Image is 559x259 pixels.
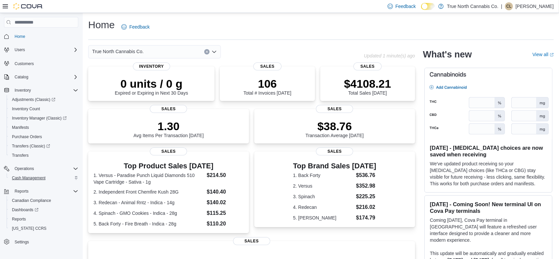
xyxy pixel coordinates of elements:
[7,151,81,160] button: Transfers
[9,133,45,141] a: Purchase Orders
[15,34,25,39] span: Home
[1,58,81,68] button: Customers
[92,47,144,55] span: True North Cannabis Co.
[12,216,26,222] span: Reports
[1,45,81,54] button: Users
[12,97,55,102] span: Adjustments (Classic)
[12,32,78,41] span: Home
[207,209,244,217] dd: $115.25
[9,142,53,150] a: Transfers (Classic)
[430,160,547,187] p: We've updated product receiving so your [MEDICAL_DATA] choices (like THCa or CBG) stay visible fo...
[12,46,28,54] button: Users
[133,120,204,138] div: Avg Items Per Transaction [DATE]
[9,151,31,159] a: Transfers
[293,204,353,211] dt: 4. Redecan
[9,114,69,122] a: Inventory Manager (Classic)
[207,220,244,228] dd: $110.20
[133,62,170,70] span: Inventory
[253,62,282,70] span: Sales
[356,214,376,222] dd: $174.79
[207,199,244,207] dd: $140.02
[129,24,150,30] span: Feedback
[9,124,31,131] a: Manifests
[305,120,364,133] p: $38.76
[344,77,391,90] p: $4108.21
[15,166,34,171] span: Operations
[115,77,188,90] p: 0 units / 0 g
[9,215,78,223] span: Reports
[9,224,49,232] a: [US_STATE] CCRS
[88,18,115,32] h1: Home
[12,73,78,81] span: Catalog
[316,105,353,113] span: Sales
[150,147,187,155] span: Sales
[119,20,152,34] a: Feedback
[447,2,498,10] p: True North Cannabis Co.
[93,172,204,185] dt: 1. Versus - Paradise Punch Liquid Diamonds 510 Vape Cartridge - Sativa - 1g
[7,224,81,233] button: [US_STATE] CCRS
[12,198,51,203] span: Canadian Compliance
[207,171,244,179] dd: $214.50
[9,124,78,131] span: Manifests
[344,77,391,96] div: Total Sales [DATE]
[93,220,204,227] dt: 5. Back Forty - Fire Breath - Indica - 28g
[9,206,78,214] span: Dashboards
[9,197,54,205] a: Canadian Compliance
[430,201,547,214] h3: [DATE] - Coming Soon! New terminal UI on Cova Pay terminals
[115,77,188,96] div: Expired or Expiring in Next 30 Days
[9,142,78,150] span: Transfers (Classic)
[9,151,78,159] span: Transfers
[1,187,81,196] button: Reports
[15,239,29,245] span: Settings
[243,77,291,90] p: 106
[7,95,81,104] a: Adjustments (Classic)
[12,165,37,173] button: Operations
[1,72,81,82] button: Catalog
[9,114,78,122] span: Inventory Manager (Classic)
[12,238,31,246] a: Settings
[12,207,38,213] span: Dashboards
[15,74,28,80] span: Catalog
[353,62,382,70] span: Sales
[364,53,415,58] p: Updated 1 minute(s) ago
[7,104,81,114] button: Inventory Count
[12,73,31,81] button: Catalog
[12,143,50,149] span: Transfers (Classic)
[9,96,58,104] a: Adjustments (Classic)
[12,59,78,67] span: Customers
[316,147,353,155] span: Sales
[204,49,210,54] button: Clear input
[12,134,42,139] span: Purchase Orders
[430,144,547,158] h3: [DATE] - [MEDICAL_DATA] choices are now saved when receiving
[15,61,34,66] span: Customers
[207,188,244,196] dd: $140.40
[532,52,554,57] a: View allExternal link
[93,210,204,216] dt: 4. Spinach - GMO Cookies - Indica - 28g
[423,49,472,60] h2: What's new
[9,174,48,182] a: Cash Management
[12,86,33,94] button: Inventory
[1,164,81,173] button: Operations
[12,125,29,130] span: Manifests
[9,215,29,223] a: Reports
[150,105,187,113] span: Sales
[93,189,204,195] dt: 2. Independent Front Chemfire Kush 28G
[7,173,81,183] button: Cash Management
[7,196,81,205] button: Canadian Compliance
[12,187,31,195] button: Reports
[356,171,376,179] dd: $536.76
[12,175,45,181] span: Cash Management
[12,226,46,231] span: [US_STATE] CCRS
[12,187,78,195] span: Reports
[12,46,78,54] span: Users
[133,120,204,133] p: 1.30
[1,32,81,41] button: Home
[396,3,416,10] span: Feedback
[9,197,78,205] span: Canadian Compliance
[421,3,435,10] input: Dark Mode
[1,237,81,247] button: Settings
[233,237,270,245] span: Sales
[7,205,81,215] a: Dashboards
[501,2,502,10] p: |
[7,114,81,123] a: Inventory Manager (Classic)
